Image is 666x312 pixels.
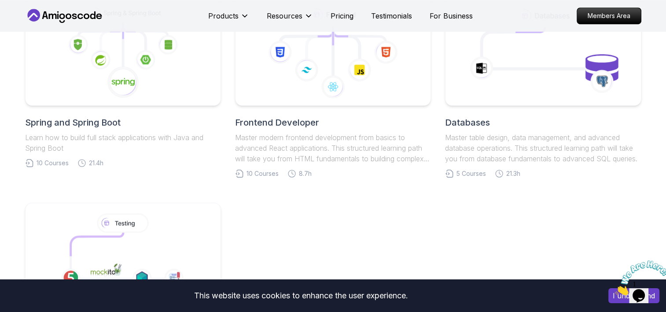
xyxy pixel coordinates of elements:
iframe: chat widget [611,257,666,299]
p: Resources [267,11,302,21]
span: 21.4h [89,159,103,167]
p: Products [208,11,239,21]
span: 10 Courses [37,159,69,167]
span: 1 [4,4,7,11]
p: Master modern frontend development from basics to advanced React applications. This structured le... [235,132,431,164]
p: Master table design, data management, and advanced database operations. This structured learning ... [445,132,641,164]
p: Learn how to build full stack applications with Java and Spring Boot [25,132,221,153]
a: Testimonials [371,11,412,21]
span: 8.7h [299,169,312,178]
h2: Databases [445,116,641,129]
button: Accept cookies [608,288,659,303]
img: Chat attention grabber [4,4,58,38]
h2: Frontend Developer [235,116,431,129]
span: 10 Courses [247,169,279,178]
span: 21.3h [506,169,520,178]
a: Members Area [577,7,641,24]
button: Products [208,11,249,28]
button: Resources [267,11,313,28]
h2: Spring and Spring Boot [25,116,221,129]
a: Pricing [331,11,353,21]
p: Members Area [577,8,641,24]
a: For Business [430,11,473,21]
span: 5 Courses [456,169,486,178]
div: This website uses cookies to enhance the user experience. [7,286,595,305]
